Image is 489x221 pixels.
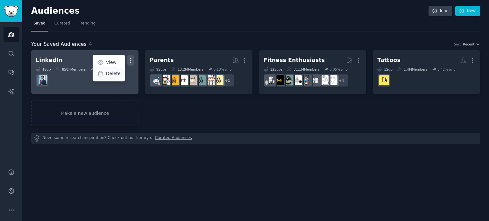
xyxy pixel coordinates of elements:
[79,21,96,26] span: Trending
[196,75,206,85] img: SingleParents
[264,67,283,72] div: 12 Sub s
[373,50,480,94] a: Tattoos1Sub1.4MMembers5.42% /motattooadvice
[287,67,319,72] div: 31.1M Members
[94,56,124,69] a: View
[145,50,252,94] a: Parents9Subs13.2MMembers0.13% /mo+1ParentingdadditSingleParentsbeyondthebumptoddlersNewParentspar...
[377,67,393,72] div: 1 Sub
[187,75,197,85] img: beyondthebump
[31,133,480,144] div: Need some research inspiration? Check out our library of
[150,56,174,64] div: Parents
[221,74,234,87] div: + 1
[160,75,170,85] img: parentsofmultiples
[36,67,51,72] div: 1 Sub
[171,67,203,72] div: 13.2M Members
[301,75,311,85] img: Health
[31,50,138,94] a: LinkedInViewDelete1Sub858kMembers1.90% /moLinkedInLunatics
[31,100,138,126] a: Make a new audience
[214,75,223,85] img: Parenting
[328,75,337,85] img: Fitness
[377,56,400,64] div: Tattoos
[274,75,284,85] img: workout
[106,70,121,77] p: Delete
[33,21,46,26] span: Saved
[397,67,427,72] div: 1.4M Members
[77,18,98,31] a: Trending
[38,75,47,85] img: LinkedInLunatics
[54,21,70,26] span: Curated
[89,41,92,47] span: 4
[310,75,320,85] img: loseit
[463,42,480,46] button: Recent
[379,75,389,85] img: tattooadvice
[259,50,366,94] a: Fitness Enthusiasts12Subs31.1MMembers0.05% /mo+4Fitnessstrength_trainingloseitHealthGYMGymMotivat...
[455,6,480,17] a: New
[437,67,456,72] div: 5.42 % /mo
[319,75,329,85] img: strength_training
[36,56,62,64] div: LinkedIn
[214,67,232,72] div: 0.13 % /mo
[205,75,215,85] img: daddit
[283,75,293,85] img: GymMotivation
[335,74,348,87] div: + 4
[55,67,86,72] div: 858k Members
[31,6,429,16] h2: Audiences
[4,6,18,17] img: GummySearch logo
[169,75,179,85] img: NewParents
[155,135,192,142] a: Curated Audiences
[31,18,48,31] a: Saved
[150,67,167,72] div: 9 Sub s
[330,67,348,72] div: 0.05 % /mo
[151,75,161,85] img: Parents
[454,42,461,46] div: Sort
[106,59,117,66] p: View
[264,56,325,64] div: Fitness Enthusiasts
[265,75,275,85] img: weightroom
[52,18,72,31] a: Curated
[463,42,474,46] span: Recent
[429,6,452,17] a: Info
[178,75,188,85] img: toddlers
[31,40,87,48] span: Your Saved Audiences
[292,75,302,85] img: GYM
